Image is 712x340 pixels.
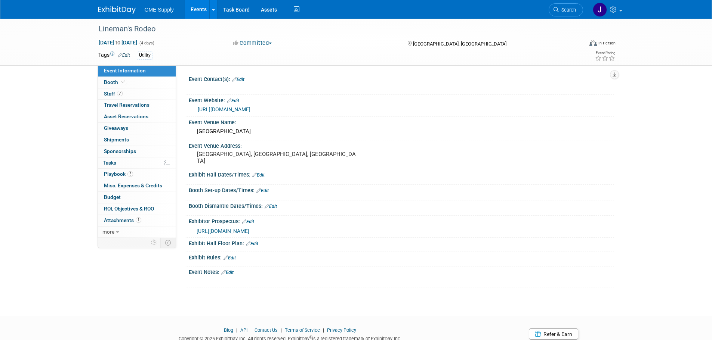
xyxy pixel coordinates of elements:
[118,53,130,58] a: Edit
[98,203,176,215] a: ROI, Objectives & ROO
[189,117,614,126] div: Event Venue Name:
[98,123,176,134] a: Giveaways
[230,39,275,47] button: Committed
[104,171,133,177] span: Playbook
[137,52,153,59] div: Utility
[265,204,277,209] a: Edit
[559,7,576,13] span: Search
[148,238,161,247] td: Personalize Event Tab Strip
[102,229,114,235] span: more
[189,95,614,105] div: Event Website:
[240,327,247,333] a: API
[232,77,244,82] a: Edit
[139,41,154,46] span: (4 days)
[98,51,130,60] td: Tags
[98,134,176,146] a: Shipments
[246,241,258,246] a: Edit
[285,327,320,333] a: Terms of Service
[98,146,176,157] a: Sponsorships
[98,157,176,169] a: Tasks
[98,111,176,122] a: Asset Reservations
[98,6,136,14] img: ExhibitDay
[117,91,123,96] span: 7
[98,100,176,111] a: Travel Reservations
[121,80,125,84] i: Booth reservation complete
[589,40,597,46] img: Format-Inperson.png
[279,327,284,333] span: |
[252,172,265,178] a: Edit
[104,137,129,143] span: Shipments
[104,125,128,131] span: Giveaways
[104,194,121,200] span: Budget
[104,79,127,85] span: Booth
[189,169,614,179] div: Exhibit Hall Dates/Times:
[189,266,614,276] div: Event Notes:
[114,40,121,46] span: to
[256,188,269,193] a: Edit
[327,327,356,333] a: Privacy Policy
[255,327,278,333] a: Contact Us
[227,98,239,103] a: Edit
[413,41,506,47] span: [GEOGRAPHIC_DATA], [GEOGRAPHIC_DATA]
[98,180,176,191] a: Misc. Expenses & Credits
[98,215,176,226] a: Attachments1
[98,65,176,77] a: Event Information
[189,200,614,210] div: Booth Dismantle Dates/Times:
[104,68,146,74] span: Event Information
[104,217,141,223] span: Attachments
[549,3,583,16] a: Search
[98,192,176,203] a: Budget
[593,3,607,17] img: John Medina
[598,40,616,46] div: In-Person
[189,238,614,247] div: Exhibit Hall Floor Plan:
[224,327,233,333] a: Blog
[98,169,176,180] a: Playbook5
[529,328,578,340] a: Refer & Earn
[198,106,250,112] a: [URL][DOMAIN_NAME]
[189,252,614,262] div: Exhibit Rules:
[189,185,614,194] div: Booth Set-up Dates/Times:
[145,7,174,13] span: GME Supply
[539,39,616,50] div: Event Format
[98,227,176,238] a: more
[104,91,123,97] span: Staff
[194,126,608,137] div: [GEOGRAPHIC_DATA]
[104,206,154,212] span: ROI, Objectives & ROO
[98,77,176,88] a: Booth
[234,327,239,333] span: |
[103,160,116,166] span: Tasks
[189,74,614,83] div: Event Contact(s):
[221,270,234,275] a: Edit
[127,171,133,177] span: 5
[242,219,254,224] a: Edit
[98,39,138,46] span: [DATE] [DATE]
[309,335,312,339] sup: ®
[104,148,136,154] span: Sponsorships
[595,51,615,55] div: Event Rating
[197,228,249,234] a: [URL][DOMAIN_NAME]
[160,238,176,247] td: Toggle Event Tabs
[104,183,162,188] span: Misc. Expenses & Credits
[98,88,176,100] a: Staff7
[224,255,236,261] a: Edit
[96,22,572,36] div: Lineman's Rodeo
[189,216,614,225] div: Exhibitor Prospectus:
[197,151,358,164] pre: [GEOGRAPHIC_DATA], [GEOGRAPHIC_DATA], [GEOGRAPHIC_DATA]
[136,217,141,223] span: 1
[249,327,253,333] span: |
[189,140,614,150] div: Event Venue Address:
[321,327,326,333] span: |
[104,113,148,119] span: Asset Reservations
[104,102,150,108] span: Travel Reservations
